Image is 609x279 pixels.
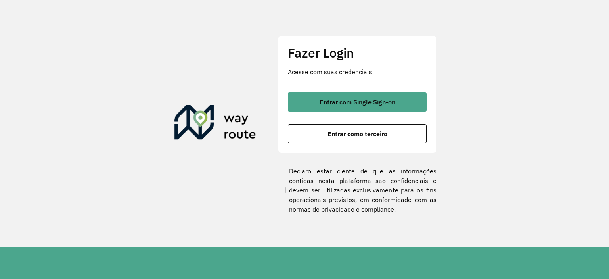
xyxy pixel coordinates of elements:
span: Entrar com Single Sign-on [320,99,395,105]
span: Entrar como terceiro [327,131,387,137]
label: Declaro estar ciente de que as informações contidas nesta plataforma são confidenciais e devem se... [278,166,437,214]
p: Acesse com suas credenciais [288,67,427,77]
button: button [288,92,427,112]
button: button [288,124,427,143]
img: Roteirizador AmbevTech [174,105,256,143]
h2: Fazer Login [288,45,427,60]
